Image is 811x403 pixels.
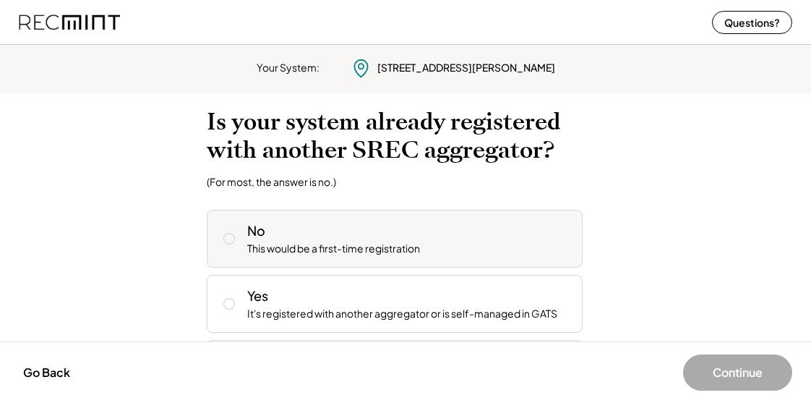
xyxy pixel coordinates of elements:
[19,3,120,41] img: recmint-logotype%403x%20%281%29.jpeg
[207,108,604,164] h2: Is your system already registered with another SREC aggregator?
[19,357,74,389] button: Go Back
[247,287,268,305] div: Yes
[207,175,336,188] div: (For most, the answer is no.)
[257,61,319,75] div: Your System:
[712,11,792,34] button: Questions?
[377,61,555,75] div: [STREET_ADDRESS][PERSON_NAME]
[247,307,557,321] div: It's registered with another aggregator or is self-managed in GATS
[683,355,792,391] button: Continue
[247,221,265,239] div: No
[247,242,420,256] div: This would be a first-time registration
